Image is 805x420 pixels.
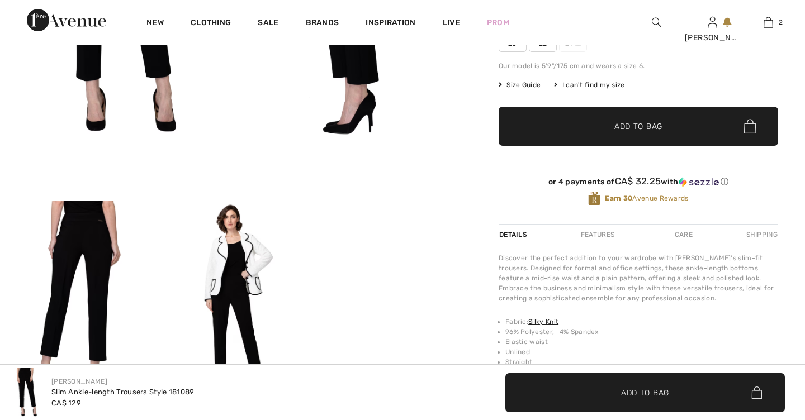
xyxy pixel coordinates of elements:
div: [PERSON_NAME] [685,32,740,44]
div: Shipping [744,225,778,245]
a: Prom [487,17,509,28]
a: [PERSON_NAME] [51,378,107,385]
img: Bag.svg [751,386,762,399]
img: Sezzle [679,177,719,187]
span: Add to Bag [614,121,662,132]
li: Elastic waist [505,337,778,347]
span: CA$ 32.25 [615,175,661,187]
span: Add to Bag [621,386,669,398]
li: 96% Polyester, -4% Spandex [505,327,778,337]
span: Size Guide [499,80,541,90]
img: 1ère Avenue [27,9,106,31]
li: Straight [505,357,778,367]
div: or 4 payments of with [499,176,778,187]
a: Sign In [708,17,717,27]
a: Sale [258,18,278,30]
div: Discover the perfect addition to your wardrobe with [PERSON_NAME]'s slim-fit trousers. Designed f... [499,253,778,303]
a: 2 [741,16,795,29]
a: Brands [306,18,339,30]
a: Live [443,17,460,28]
img: Bag.svg [744,119,756,133]
a: Silky Knit [528,318,558,326]
img: Slim Ankle-Length Trousers Style 181089. 4 [157,201,314,397]
img: Avenue Rewards [588,191,600,206]
img: My Bag [764,16,773,29]
a: New [146,18,164,30]
video: Your browser does not support the video tag. [315,201,472,279]
div: Slim Ankle-length Trousers Style 181089 [51,386,195,398]
img: My Info [708,16,717,29]
div: I can't find my size [554,80,624,90]
li: Unlined [505,347,778,357]
div: Our model is 5'9"/175 cm and wears a size 6. [499,61,778,71]
div: or 4 payments ofCA$ 32.25withSezzle Click to learn more about Sezzle [499,176,778,191]
button: Add to Bag [499,107,778,146]
li: Fabric: [505,317,778,327]
img: search the website [652,16,661,29]
span: Inspiration [366,18,415,30]
div: Features [571,225,624,245]
strong: Earn 30 [605,194,632,202]
button: Add to Bag [505,373,785,412]
a: Clothing [191,18,231,30]
span: 2 [779,17,783,27]
span: CA$ 129 [51,399,81,407]
div: Details [499,225,530,245]
div: Care [665,225,702,245]
span: Avenue Rewards [605,193,688,203]
img: Slim Ankle-Length Trousers Style 181089 [7,367,47,418]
